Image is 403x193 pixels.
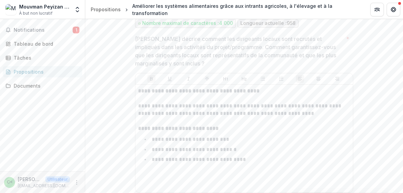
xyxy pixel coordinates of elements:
button: Aligner à droite [333,75,341,83]
font: [EMAIL_ADDRESS][DOMAIN_NAME] [18,183,87,188]
font: Mouvman Peyizan 3eme Kanperin (MP3K) [19,4,120,10]
button: Grève [203,75,211,83]
font: 958 [287,20,296,26]
font: Tableau de bord [14,41,53,47]
button: Audacieux [147,75,155,83]
button: Liste à puces [259,75,267,83]
a: Documents [3,80,82,91]
button: Aligner le centre [314,75,323,83]
button: Partenaires [370,3,384,16]
button: Plus [73,178,81,187]
font: Utilisateur [47,177,68,182]
font: Longueur actuelle : [240,20,287,26]
font: Nombre maximal de caractères : [142,20,219,26]
button: Titre 2 [240,75,248,83]
a: Tâches [3,52,82,63]
button: Aligner à gauche [296,75,304,83]
button: Liste ordonnée [277,75,285,83]
button: Titre 1 [222,75,230,83]
font: 4 000 [219,20,233,26]
a: Propositions [88,4,123,14]
font: Propositions [91,6,121,12]
button: Ouvrir le sélecteur d'entités [73,3,82,16]
a: Tableau de bord [3,38,82,49]
button: Mettre en italique [184,75,193,83]
font: Propositions [14,69,44,75]
div: Casseus Chavannes <chavannescasseus@yahoo.fr> <chavannescasseus@yahoo.fr> [7,180,13,184]
font: Améliorer les systèmes alimentaires grâce aux intrants agricoles, à l'élevage et à la transformation [132,3,332,16]
nav: fil d'Ariane [88,1,362,18]
font: [PERSON_NAME] <[EMAIL_ADDRESS][DOMAIN_NAME]> <[EMAIL_ADDRESS][DOMAIN_NAME]> [18,176,234,182]
button: Obtenir de l'aide [387,3,400,16]
img: Mouvman Peyizan 3eme Kanperin (MP3K) [5,4,16,15]
font: Tâches [14,55,31,61]
button: Souligner [166,75,174,83]
font: [PERSON_NAME] décrire comment les dirigeants locaux sont recrutés et impliqués dans les activités... [135,35,336,67]
font: Documents [14,83,41,89]
font: À but non lucratif [19,11,53,16]
button: Notifications1 [3,25,82,35]
font: 1 [75,27,77,32]
font: Notifications [14,27,45,33]
font: C< [7,179,13,184]
a: Propositions [3,66,82,77]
